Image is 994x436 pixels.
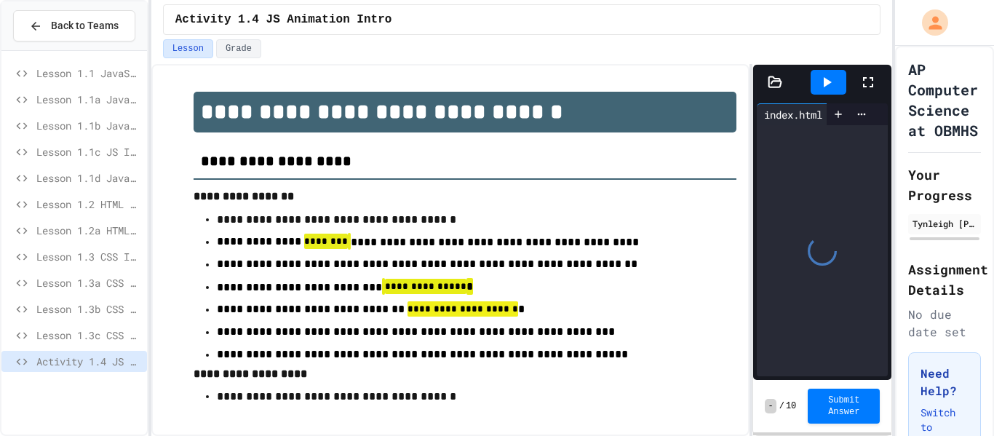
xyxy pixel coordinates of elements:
[757,107,830,122] div: index.html
[765,399,776,413] span: -
[36,92,141,107] span: Lesson 1.1a JavaScript Intro
[51,18,119,33] span: Back to Teams
[36,66,141,81] span: Lesson 1.1 JavaScript Intro
[36,144,141,159] span: Lesson 1.1c JS Intro
[216,39,261,58] button: Grade
[808,389,880,424] button: Submit Answer
[36,249,141,264] span: Lesson 1.3 CSS Introduction
[908,306,981,341] div: No due date set
[907,6,952,39] div: My Account
[36,170,141,186] span: Lesson 1.1d JavaScript
[36,197,141,212] span: Lesson 1.2 HTML Basics
[175,11,392,28] span: Activity 1.4 JS Animation Intro
[36,328,141,343] span: Lesson 1.3c CSS Margins & Padding
[908,259,981,300] h2: Assignment Details
[921,365,969,400] h3: Need Help?
[36,301,141,317] span: Lesson 1.3b CSS Backgrounds
[908,165,981,205] h2: Your Progress
[779,400,784,412] span: /
[163,39,213,58] button: Lesson
[36,223,141,238] span: Lesson 1.2a HTML Continued
[36,354,141,369] span: Activity 1.4 JS Animation Intro
[13,10,135,41] button: Back to Teams
[757,103,848,125] div: index.html
[36,118,141,133] span: Lesson 1.1b JavaScript Intro
[908,59,981,140] h1: AP Computer Science at OBMHS
[819,395,868,418] span: Submit Answer
[913,217,977,230] div: Tynleigh [PERSON_NAME]
[36,275,141,290] span: Lesson 1.3a CSS Selectors
[786,400,796,412] span: 10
